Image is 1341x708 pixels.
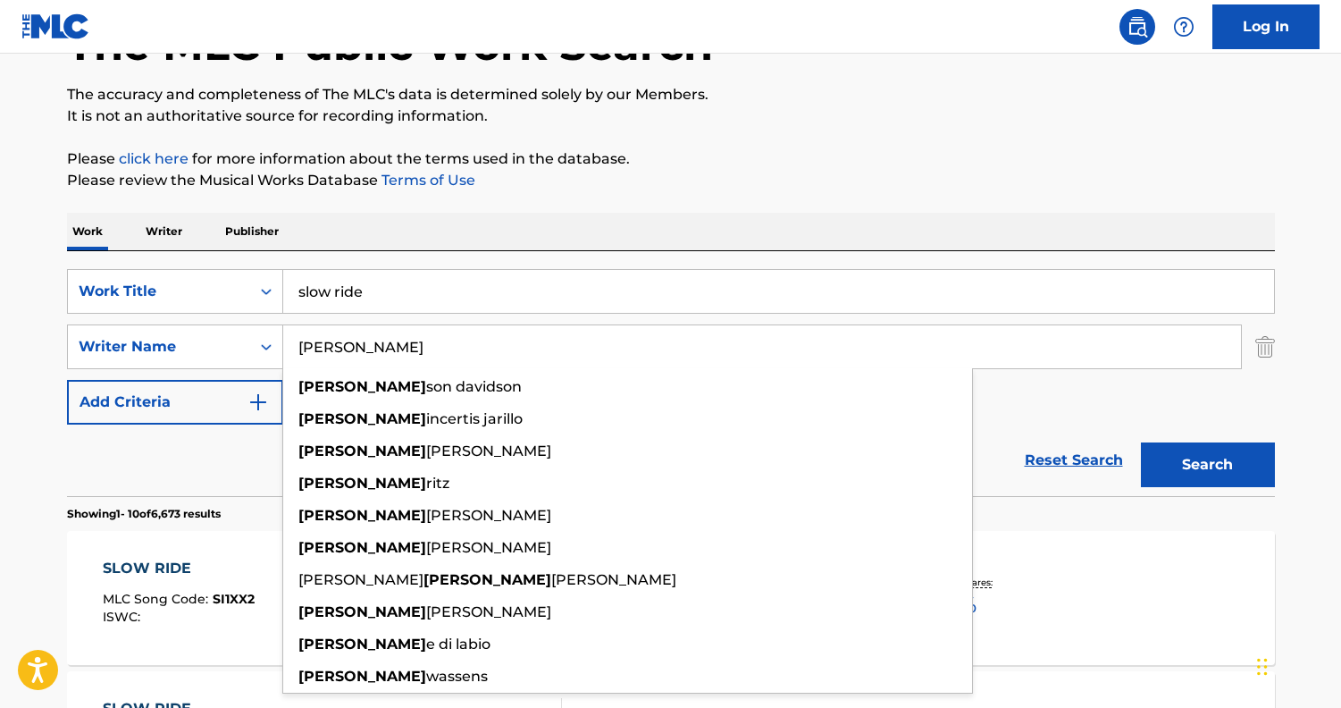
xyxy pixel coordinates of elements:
[1173,16,1194,38] img: help
[298,603,426,620] strong: [PERSON_NAME]
[426,410,523,427] span: incertis jarillo
[426,442,551,459] span: [PERSON_NAME]
[103,609,145,625] span: ISWC :
[298,475,426,492] strong: [PERSON_NAME]
[1255,324,1275,369] img: Delete Criterion
[21,13,90,39] img: MLC Logo
[1016,441,1132,480] a: Reset Search
[426,539,551,556] span: [PERSON_NAME]
[423,571,551,588] strong: [PERSON_NAME]
[426,636,490,653] span: e di labio
[298,507,426,524] strong: [PERSON_NAME]
[213,591,255,607] span: SI1XX2
[298,636,426,653] strong: [PERSON_NAME]
[67,269,1275,496] form: Search Form
[119,150,189,167] a: click here
[103,591,213,607] span: MLC Song Code :
[426,507,551,524] span: [PERSON_NAME]
[140,213,188,250] p: Writer
[247,392,269,413] img: 9d2ae6d4665cec9f34b9.svg
[426,475,449,492] span: ritz
[298,442,426,459] strong: [PERSON_NAME]
[103,558,255,579] div: SLOW RIDE
[1119,9,1155,45] a: Public Search
[1212,4,1320,49] a: Log In
[1257,640,1268,694] div: Drag
[1127,16,1148,38] img: search
[298,571,423,588] span: [PERSON_NAME]
[1141,442,1275,487] button: Search
[1166,9,1202,45] div: Help
[79,281,239,302] div: Work Title
[1252,622,1341,708] iframe: Chat Widget
[67,506,221,522] p: Showing 1 - 10 of 6,673 results
[426,668,488,685] span: wassens
[79,336,239,358] div: Writer Name
[67,170,1275,191] p: Please review the Musical Works Database
[551,571,676,588] span: [PERSON_NAME]
[67,380,283,425] button: Add Criteria
[298,668,426,685] strong: [PERSON_NAME]
[298,539,426,556] strong: [PERSON_NAME]
[298,378,426,395] strong: [PERSON_NAME]
[67,105,1275,127] p: It is not an authoritative source for recording information.
[67,148,1275,170] p: Please for more information about the terms used in the database.
[220,213,284,250] p: Publisher
[426,378,522,395] span: son davidson
[67,213,108,250] p: Work
[67,531,1275,665] a: SLOW RIDEMLC Song Code:SI1XX2ISWC:Writers (5)[PERSON_NAME] [PERSON_NAME], [PERSON_NAME] [PERSON_N...
[298,410,426,427] strong: [PERSON_NAME]
[378,172,475,189] a: Terms of Use
[426,603,551,620] span: [PERSON_NAME]
[67,84,1275,105] p: The accuracy and completeness of The MLC's data is determined solely by our Members.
